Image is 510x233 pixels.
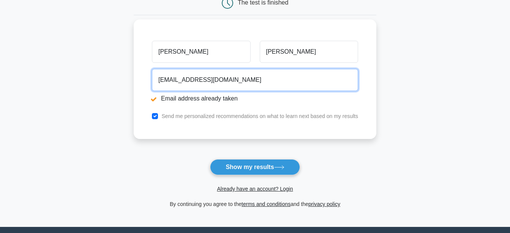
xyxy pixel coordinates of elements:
[152,69,358,91] input: Email
[129,199,381,209] div: By continuing you agree to the and the
[260,41,358,63] input: Last name
[152,94,358,103] li: Email address already taken
[152,41,250,63] input: First name
[210,159,300,175] button: Show my results
[308,201,340,207] a: privacy policy
[242,201,291,207] a: terms and conditions
[217,186,293,192] a: Already have an account? Login
[161,113,358,119] label: Send me personalized recommendations on what to learn next based on my results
